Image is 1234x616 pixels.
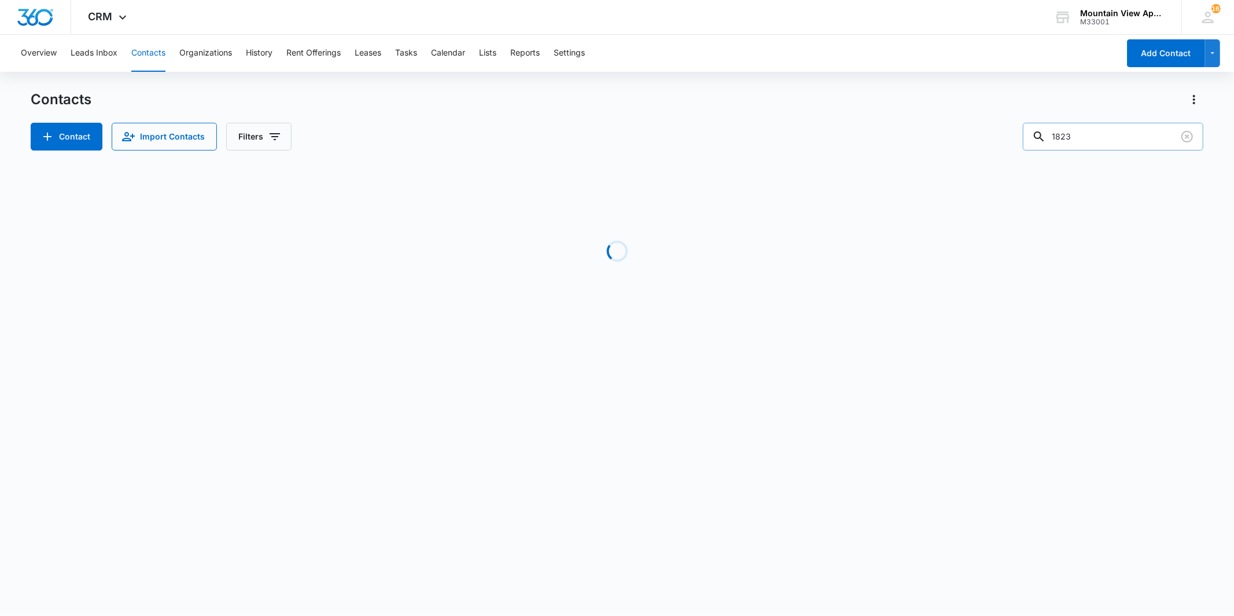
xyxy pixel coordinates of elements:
button: Leads Inbox [71,35,117,72]
button: Add Contact [1127,39,1205,67]
span: CRM [89,10,113,23]
button: Lists [479,35,496,72]
button: Filters [226,123,292,151]
div: notifications count [1211,4,1221,13]
button: Overview [21,35,57,72]
button: Actions [1185,90,1203,109]
input: Search Contacts [1023,123,1203,151]
button: Rent Offerings [286,35,341,72]
h1: Contacts [31,91,91,108]
button: Leases [355,35,381,72]
button: Import Contacts [112,123,217,151]
div: account id [1080,18,1165,26]
span: 162 [1211,4,1221,13]
button: Reports [510,35,540,72]
button: Calendar [431,35,465,72]
button: Contacts [131,35,165,72]
button: Add Contact [31,123,102,151]
button: History [246,35,272,72]
button: Organizations [179,35,232,72]
button: Settings [554,35,585,72]
div: account name [1080,9,1165,18]
button: Clear [1178,127,1196,146]
button: Tasks [395,35,417,72]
